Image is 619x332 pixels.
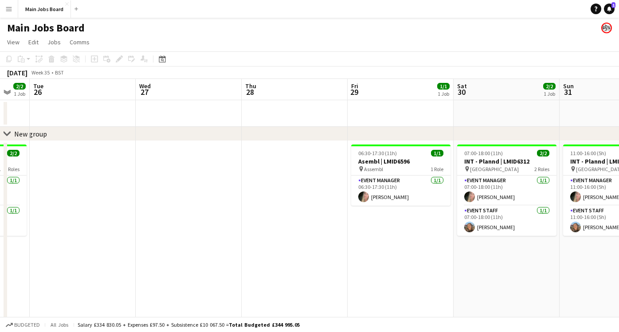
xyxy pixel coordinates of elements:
span: 27 [138,87,151,97]
span: 2/2 [537,150,549,156]
span: 31 [562,87,574,97]
a: Edit [25,36,42,48]
span: 28 [244,87,256,97]
span: 1/1 [431,150,443,156]
span: 2/2 [7,150,20,156]
app-card-role: Event Manager1/106:30-17:30 (11h)[PERSON_NAME] [351,176,451,206]
div: New group [14,129,47,138]
span: [GEOGRAPHIC_DATA] [470,166,519,172]
app-user-avatar: Alanya O'Donnell [601,23,612,33]
app-job-card: 06:30-17:30 (11h)1/1Asembl | LMID6596 Assembl1 RoleEvent Manager1/106:30-17:30 (11h)[PERSON_NAME] [351,145,451,206]
div: Salary £334 830.05 + Expenses £97.50 + Subsistence £10 067.50 = [78,321,300,328]
span: Jobs [47,38,61,46]
div: 1 Job [14,90,25,97]
a: Jobs [44,36,64,48]
span: 29 [350,87,358,97]
span: 2/2 [13,83,26,90]
a: 1 [604,4,615,14]
span: Budgeted [14,322,40,328]
app-card-role: Event Manager1/107:00-18:00 (11h)[PERSON_NAME] [457,176,556,206]
span: Tue [33,82,43,90]
a: View [4,36,23,48]
span: 30 [456,87,467,97]
span: 26 [32,87,43,97]
button: Budgeted [4,320,41,330]
span: Fri [351,82,358,90]
span: 1/1 [437,83,450,90]
h3: Asembl | LMID6596 [351,157,451,165]
span: Thu [245,82,256,90]
span: 2 Roles [4,166,20,172]
span: Edit [28,38,39,46]
span: Wed [139,82,151,90]
div: [DATE] [7,68,27,77]
h3: INT - Plannd | LMID6312 [457,157,556,165]
span: 1 Role [431,166,443,172]
span: 11:00-16:00 (5h) [570,150,606,156]
span: Total Budgeted £344 995.05 [229,321,300,328]
div: BST [55,69,64,76]
span: All jobs [49,321,70,328]
h1: Main Jobs Board [7,21,85,35]
app-job-card: 07:00-18:00 (11h)2/2INT - Plannd | LMID6312 [GEOGRAPHIC_DATA]2 RolesEvent Manager1/107:00-18:00 (... [457,145,556,236]
span: Comms [70,38,90,46]
button: Main Jobs Board [18,0,71,18]
span: Sat [457,82,467,90]
span: 1 [611,2,615,8]
span: View [7,38,20,46]
span: 07:00-18:00 (11h) [464,150,503,156]
span: 06:30-17:30 (11h) [358,150,397,156]
div: 1 Job [438,90,449,97]
span: 2 Roles [534,166,549,172]
div: 1 Job [544,90,555,97]
span: 2/2 [543,83,556,90]
span: Sun [563,82,574,90]
app-card-role: Event Staff1/107:00-18:00 (11h)[PERSON_NAME] [457,206,556,236]
a: Comms [66,36,93,48]
span: Week 35 [29,69,51,76]
span: Assembl [364,166,383,172]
